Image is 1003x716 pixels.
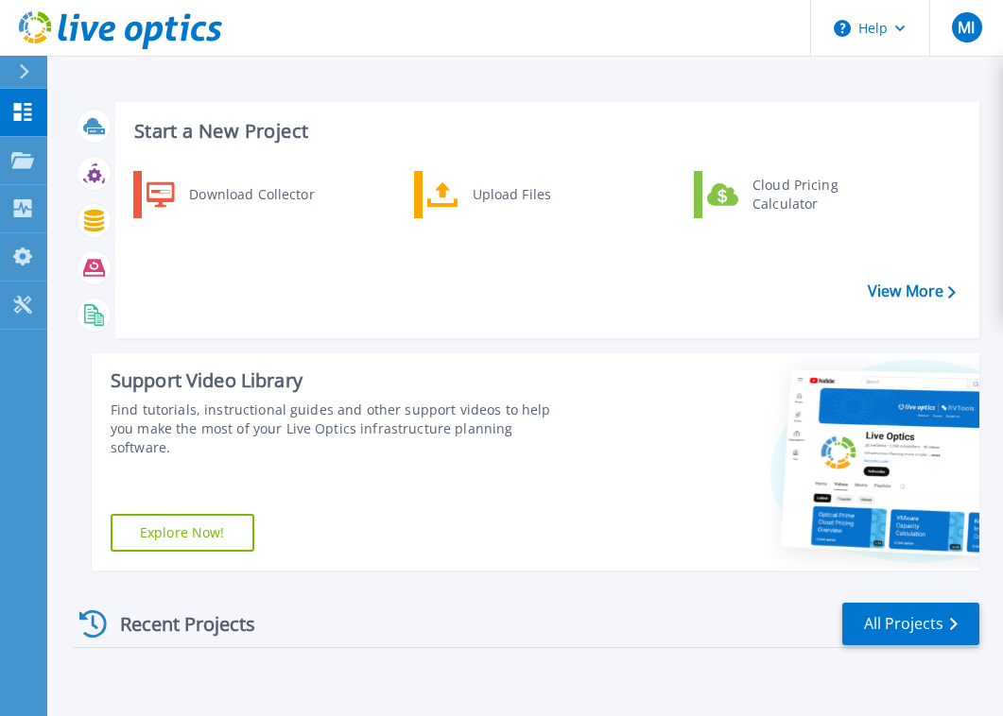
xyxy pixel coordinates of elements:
[743,176,883,213] div: Cloud Pricing Calculator
[868,282,956,300] a: View More
[842,603,979,645] a: All Projects
[958,20,975,35] span: MI
[414,171,608,218] a: Upload Files
[694,171,888,218] a: Cloud Pricing Calculator
[134,121,955,142] h3: Start a New Project
[111,368,568,393] div: Support Video Library
[463,176,603,213] div: Upload Files
[111,401,568,457] div: Find tutorials, instructional guides and other support videos to help you make the most of your L...
[111,514,254,552] a: Explore Now!
[180,176,322,213] div: Download Collector
[133,171,327,218] a: Download Collector
[73,601,281,647] div: Recent Projects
